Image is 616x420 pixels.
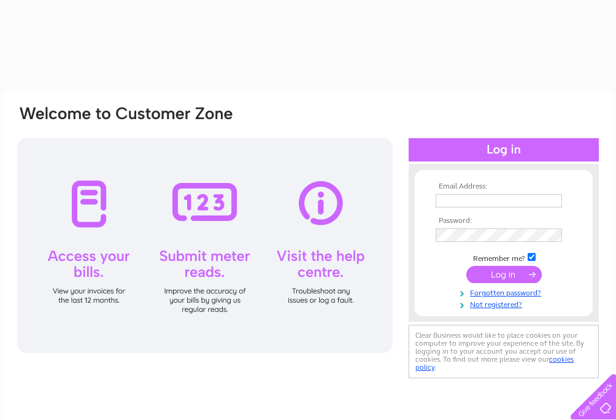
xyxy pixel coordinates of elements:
a: Forgotten password? [436,286,575,298]
input: Submit [466,266,542,283]
a: cookies policy [415,355,574,371]
a: Not registered? [436,298,575,309]
th: Password: [433,217,575,225]
th: Email Address: [433,182,575,191]
div: Clear Business would like to place cookies on your computer to improve your experience of the sit... [409,325,599,378]
td: Remember me? [433,251,575,263]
